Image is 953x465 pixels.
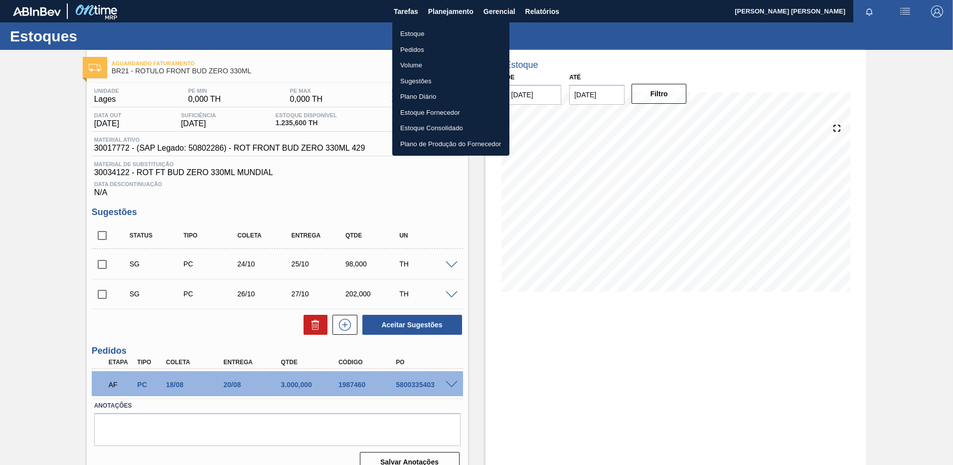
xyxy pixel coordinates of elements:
a: Plano Diário [392,89,509,105]
a: Plano de Produção do Fornecedor [392,136,509,152]
a: Estoque Fornecedor [392,105,509,121]
a: Sugestões [392,73,509,89]
a: Volume [392,57,509,73]
a: Estoque [392,26,509,42]
a: Estoque Consolidado [392,120,509,136]
a: Pedidos [392,42,509,58]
